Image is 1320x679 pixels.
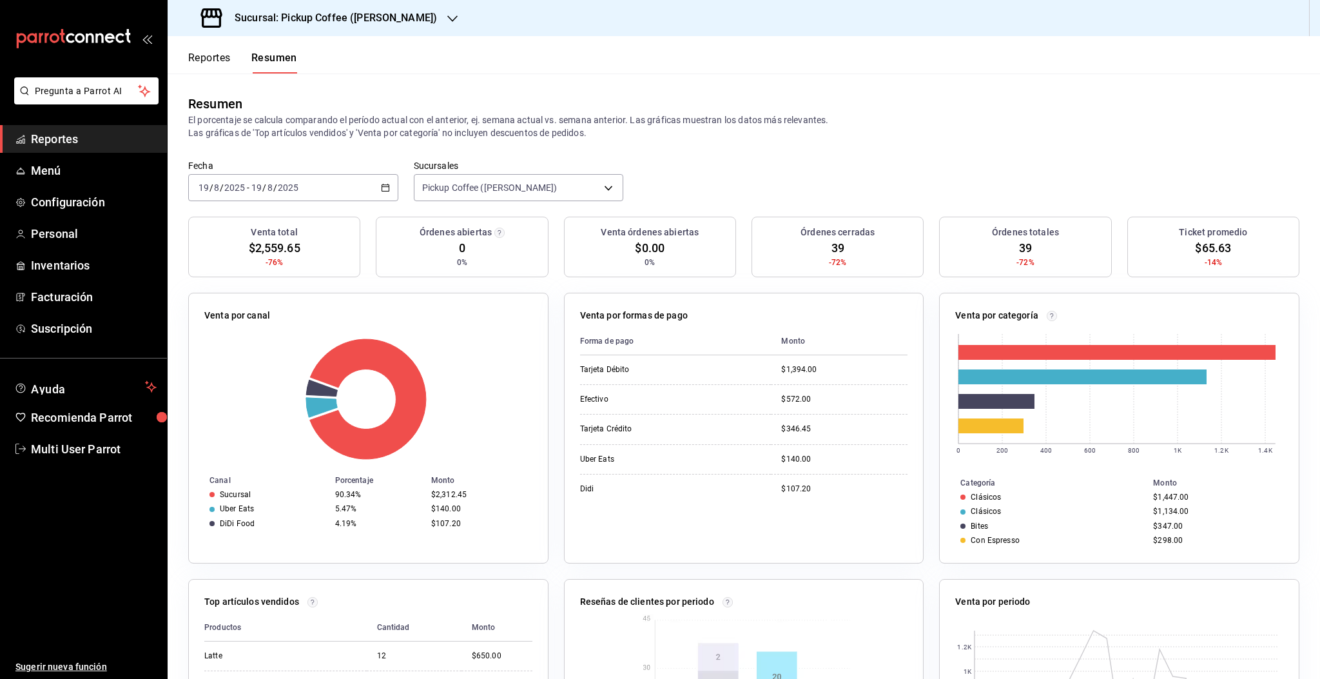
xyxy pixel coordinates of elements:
div: Efectivo [580,394,709,405]
div: navigation tabs [188,52,297,74]
input: ---- [277,182,299,193]
div: $346.45 [781,424,907,435]
span: -72% [1016,257,1034,268]
button: Resumen [251,52,297,74]
th: Porcentaje [330,473,426,487]
span: Multi User Parrot [31,440,157,458]
div: Tarjeta Crédito [580,424,709,435]
div: $140.00 [431,504,527,513]
p: Venta por formas de pago [580,309,688,322]
span: Ayuda [31,379,140,395]
input: -- [213,182,220,193]
div: $2,312.45 [431,490,527,499]
th: Productos [204,614,367,642]
span: Reportes [31,130,157,148]
div: 5.47% [335,504,421,513]
input: ---- [224,182,246,193]
div: 12 [377,651,451,662]
h3: Órdenes abiertas [420,226,492,239]
div: Didi [580,484,709,495]
text: 1.2K [1215,447,1229,454]
th: Monto [426,473,548,487]
text: 1.2K [958,644,972,651]
div: $140.00 [781,454,907,465]
span: Recomienda Parrot [31,409,157,426]
text: 0 [956,447,960,454]
h3: Venta total [251,226,297,239]
span: -14% [1205,257,1223,268]
span: 0% [457,257,467,268]
th: Monto [771,328,907,355]
input: -- [251,182,262,193]
text: 1K [1174,447,1182,454]
div: $107.20 [431,519,527,528]
span: / [273,182,277,193]
span: Configuración [31,193,157,211]
span: / [209,182,213,193]
p: Top artículos vendidos [204,595,299,609]
span: -72% [829,257,847,268]
th: Monto [1148,476,1299,490]
div: Latte [204,651,333,662]
div: Bites [971,522,988,531]
div: $107.20 [781,484,907,495]
div: $572.00 [781,394,907,405]
p: El porcentaje se calcula comparando el período actual con el anterior, ej. semana actual vs. sema... [188,113,1299,139]
span: 0% [645,257,655,268]
div: Clásicos [971,507,1001,516]
text: 600 [1084,447,1096,454]
span: $2,559.65 [249,239,300,257]
div: Resumen [188,94,242,113]
span: Sugerir nueva función [15,660,157,674]
span: 39 [831,239,844,257]
span: $0.00 [635,239,665,257]
span: Inventarios [31,257,157,274]
div: Sucursal [220,490,251,499]
input: -- [267,182,273,193]
span: Facturación [31,288,157,306]
text: 1K [964,668,972,675]
span: Personal [31,225,157,242]
div: Clásicos [971,493,1001,502]
p: Venta por canal [204,309,270,322]
h3: Órdenes totales [992,226,1059,239]
span: Suscripción [31,320,157,337]
button: Pregunta a Parrot AI [14,77,159,104]
span: Menú [31,162,157,179]
th: Forma de pago [580,328,772,355]
div: Uber Eats [580,454,709,465]
h3: Ticket promedio [1179,226,1247,239]
div: Uber Eats [220,504,254,513]
label: Sucursales [414,161,624,170]
div: $1,447.00 [1153,493,1278,502]
h3: Sucursal: Pickup Coffee ([PERSON_NAME]) [224,10,437,26]
button: open_drawer_menu [142,34,152,44]
div: $298.00 [1153,536,1278,545]
div: $1,134.00 [1153,507,1278,516]
h3: Órdenes cerradas [801,226,875,239]
div: 90.34% [335,490,421,499]
p: Venta por periodo [955,595,1030,609]
p: Venta por categoría [955,309,1038,322]
text: 400 [1040,447,1052,454]
div: 4.19% [335,519,421,528]
span: $65.63 [1195,239,1231,257]
button: Reportes [188,52,231,74]
th: Categoría [940,476,1148,490]
span: Pregunta a Parrot AI [35,84,139,98]
h3: Venta órdenes abiertas [601,226,699,239]
span: / [220,182,224,193]
text: 1.4K [1259,447,1273,454]
text: 200 [996,447,1008,454]
a: Pregunta a Parrot AI [9,93,159,107]
span: 39 [1019,239,1032,257]
p: Reseñas de clientes por periodo [580,595,714,609]
div: $347.00 [1153,522,1278,531]
span: -76% [266,257,284,268]
div: Tarjeta Débito [580,364,709,375]
th: Monto [461,614,532,642]
div: $1,394.00 [781,364,907,375]
div: $650.00 [472,651,532,662]
span: 0 [459,239,465,257]
label: Fecha [188,161,398,170]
